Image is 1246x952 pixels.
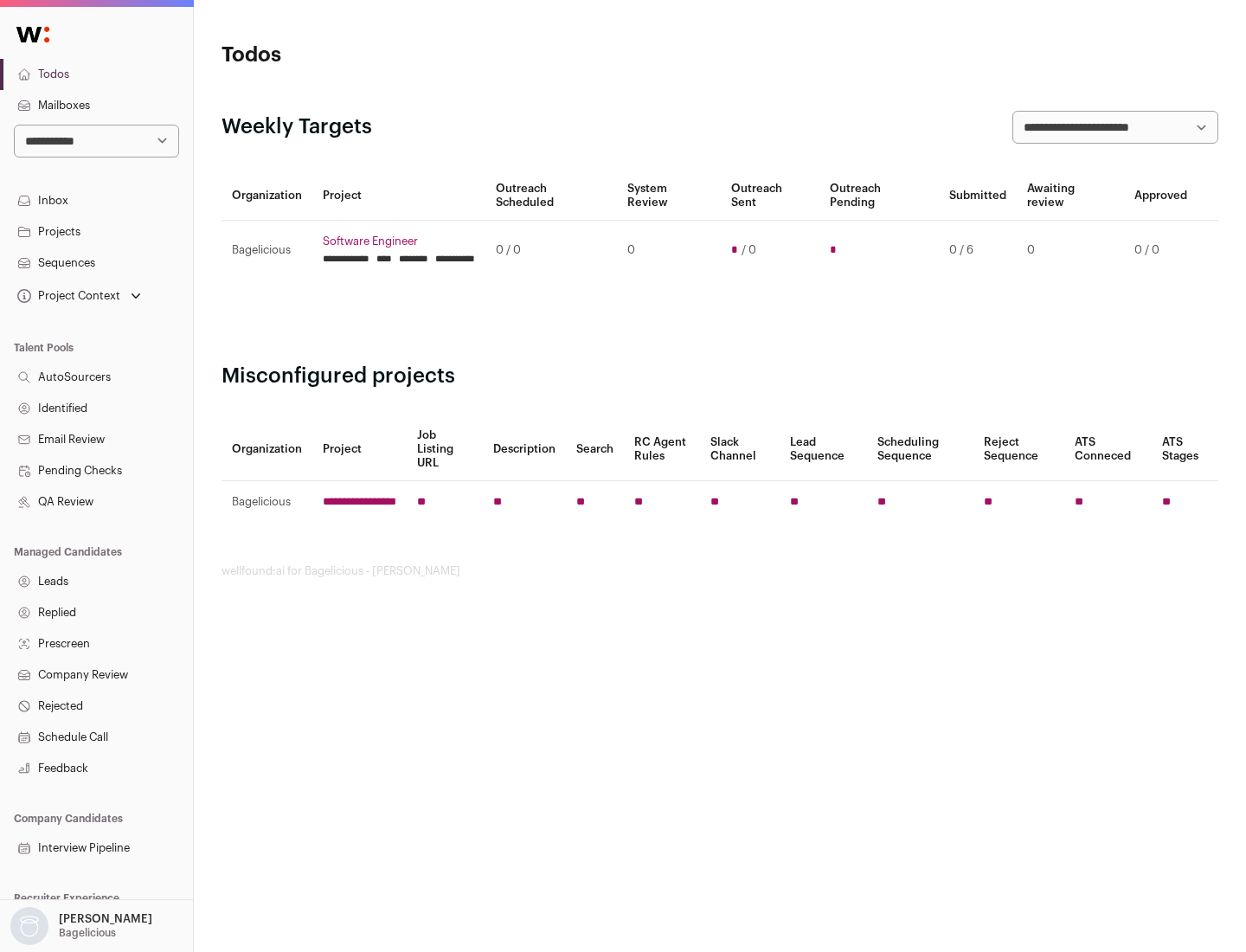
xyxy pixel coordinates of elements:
[721,171,820,221] th: Outreach Sent
[10,907,48,945] img: nopic.png
[973,418,1065,481] th: Reject Sequence
[780,418,867,481] th: Lead Sequence
[222,171,312,221] th: Organization
[819,171,938,221] th: Outreach Pending
[617,221,720,280] td: 0
[222,221,312,280] td: Bagelicious
[485,221,617,280] td: 0 / 0
[7,907,156,945] button: Open dropdown
[312,171,485,221] th: Project
[617,171,720,221] th: System Review
[222,113,372,141] h2: Weekly Targets
[222,564,1218,578] footer: wellfound:ai for Bagelicious - [PERSON_NAME]
[407,418,483,481] th: Job Listing URL
[624,418,699,481] th: RC Agent Rules
[867,418,973,481] th: Scheduling Sequence
[566,418,624,481] th: Search
[222,481,312,524] td: Bagelicious
[485,171,617,221] th: Outreach Scheduled
[939,221,1017,280] td: 0 / 6
[323,235,475,248] a: Software Engineer
[7,17,59,52] img: Wellfound
[14,289,120,303] div: Project Context
[312,418,407,481] th: Project
[483,418,566,481] th: Description
[222,418,312,481] th: Organization
[1017,221,1124,280] td: 0
[59,926,116,940] p: Bagelicious
[222,42,554,69] h1: Todos
[222,363,1218,390] h2: Misconfigured projects
[1124,171,1198,221] th: Approved
[1124,221,1198,280] td: 0 / 0
[742,243,756,257] span: / 0
[700,418,780,481] th: Slack Channel
[939,171,1017,221] th: Submitted
[1152,418,1218,481] th: ATS Stages
[14,284,145,308] button: Open dropdown
[1064,418,1151,481] th: ATS Conneced
[59,912,152,926] p: [PERSON_NAME]
[1017,171,1124,221] th: Awaiting review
